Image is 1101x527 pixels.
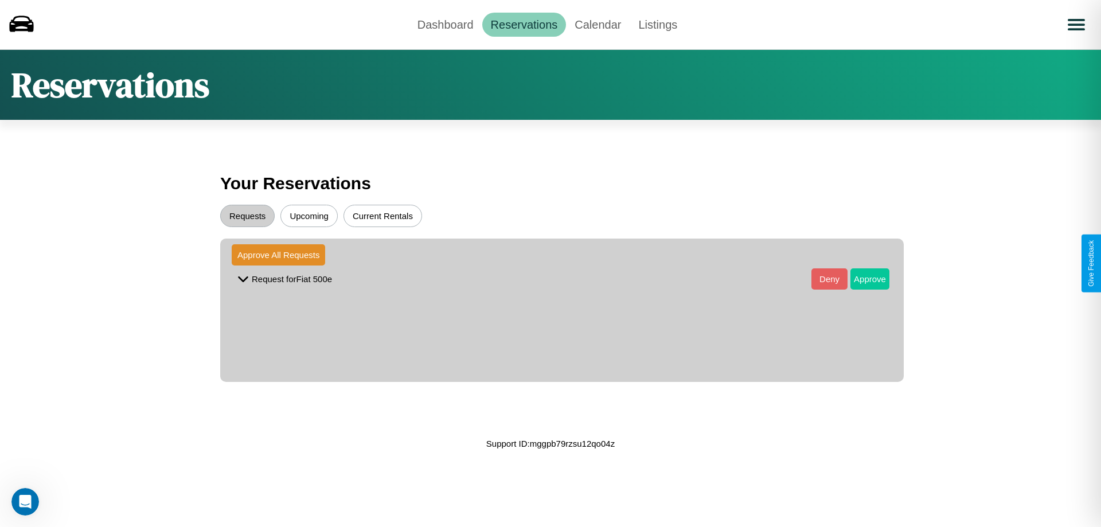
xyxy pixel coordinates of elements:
h1: Reservations [11,61,209,108]
button: Requests [220,205,275,227]
h3: Your Reservations [220,168,881,199]
button: Deny [811,268,848,290]
a: Calendar [566,13,630,37]
div: Give Feedback [1087,240,1095,287]
p: Support ID: mggpb79rzsu12qo04z [486,436,615,451]
a: Listings [630,13,686,37]
button: Open menu [1060,9,1092,41]
button: Upcoming [280,205,338,227]
button: Approve All Requests [232,244,325,266]
iframe: Intercom live chat [11,488,39,516]
p: Request for Fiat 500e [252,271,332,287]
a: Dashboard [409,13,482,37]
button: Current Rentals [343,205,422,227]
a: Reservations [482,13,567,37]
button: Approve [850,268,889,290]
